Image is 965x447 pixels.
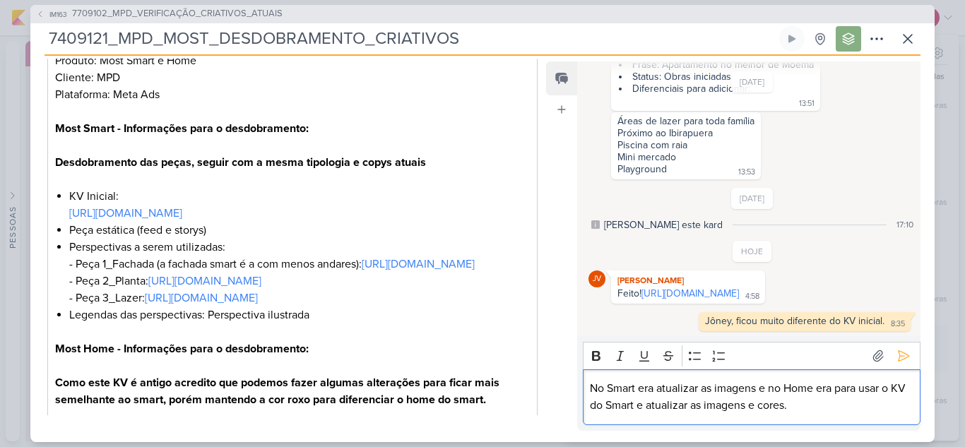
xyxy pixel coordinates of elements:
[896,218,913,231] div: 17:10
[588,270,605,287] div: Joney Viana
[145,291,258,305] a: [URL][DOMAIN_NAME]
[617,115,754,127] div: Áreas de lazer para toda família
[583,369,920,425] div: Editor editing area: main
[891,318,905,330] div: 8:35
[617,163,667,175] div: Playground
[604,217,723,232] div: [PERSON_NAME] este kard
[69,206,182,220] a: [URL][DOMAIN_NAME]
[69,188,530,222] li: KV Inicial:
[614,273,762,287] div: [PERSON_NAME]
[617,151,754,163] div: Mini mercado
[745,291,759,302] div: 4:58
[362,257,475,271] a: [URL][DOMAIN_NAME]
[55,155,426,169] strong: Desdobramento das peças, seguir com a mesma tipologia e copys atuais
[590,380,913,414] p: No Smart era atualizar as imagens e no Home era para usar o KV do Smart e atualizar as imagens e ...
[705,315,884,327] div: Jôney, ficou muito diferente do KV inicial.
[619,83,814,95] li: Diferenciais para adicionar:
[55,342,309,356] strong: Most Home - Informações para o desdobramento:
[641,287,739,299] a: [URL][DOMAIN_NAME]
[799,98,815,109] div: 13:51
[148,274,261,288] a: [URL][DOMAIN_NAME]
[617,139,754,151] div: Piscina com raia
[619,71,814,83] li: Status: Obras iniciadas
[45,26,776,52] input: Kard Sem Título
[55,376,499,407] strong: Como este KV é antigo acredito que podemos fazer algumas alterações para ficar mais semelhante ao...
[55,52,530,120] p: Produto: Most Smart e Home Cliente: MPD Plataforma: Meta Ads
[55,121,309,136] strong: Most Smart - Informações para o desdobramento:
[69,222,530,239] li: Peça estática (feed e storys)
[617,287,739,299] div: Feito!
[593,275,601,283] p: JV
[69,239,530,306] li: Perspectivas a serem utilizadas: - Peça 1_Fachada (a fachada smart é a com menos andares): - Peça...
[619,59,814,71] li: Frase: Apartamento no melhor de Moema
[583,342,920,369] div: Editor toolbar
[69,306,530,340] li: Legendas das perspectivas: Perspectiva ilustrada
[738,167,755,178] div: 13:53
[617,127,754,139] div: Próximo ao Ibirapuera
[786,33,798,44] div: Ligar relógio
